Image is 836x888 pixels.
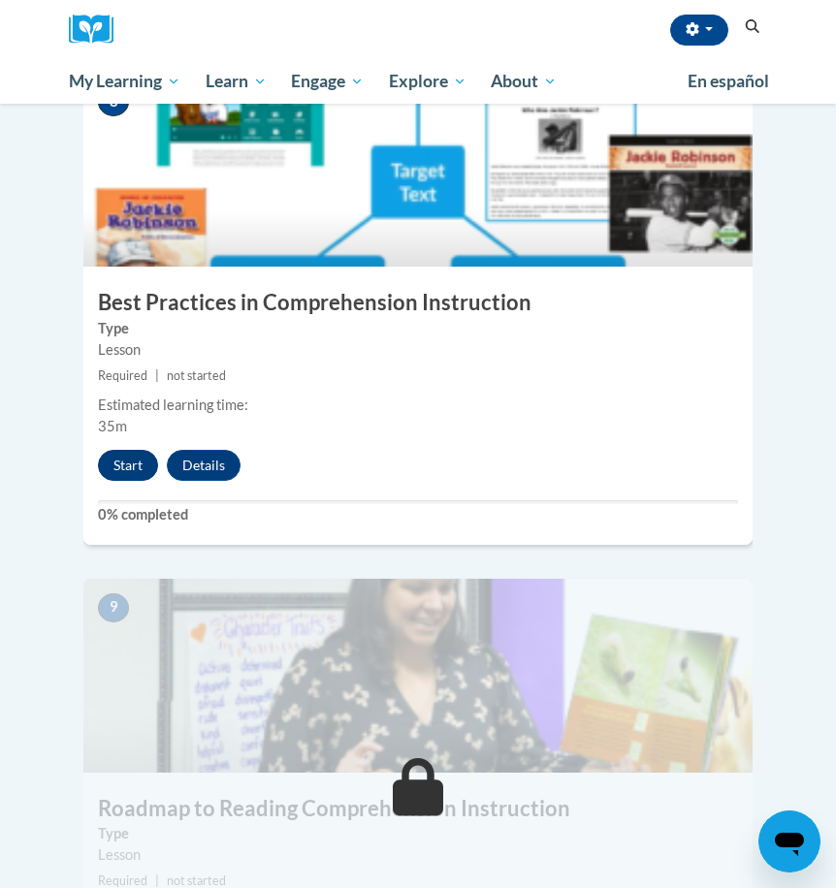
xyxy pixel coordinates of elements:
label: Type [98,823,738,844]
button: Start [98,450,158,481]
a: Engage [278,59,376,104]
a: About [479,59,570,104]
div: Main menu [54,59,782,104]
label: Type [98,318,738,339]
button: Account Settings [670,15,728,46]
span: My Learning [69,70,180,93]
img: Course Image [83,73,753,267]
div: Lesson [98,844,738,866]
span: Learn [206,70,267,93]
span: 35m [98,418,127,434]
span: not started [167,873,226,888]
span: not started [167,368,226,383]
span: Required [98,368,147,383]
h3: Roadmap to Reading Comprehension Instruction [83,794,753,824]
a: En español [675,61,782,102]
span: | [155,368,159,383]
div: Estimated learning time: [98,395,738,416]
button: Details [167,450,241,481]
a: Learn [193,59,279,104]
a: My Learning [56,59,193,104]
span: 9 [98,593,129,622]
span: Engage [291,70,364,93]
span: Required [98,873,147,888]
button: Search [738,16,767,39]
span: En español [688,71,769,91]
span: About [491,70,557,93]
h3: Best Practices in Comprehension Instruction [83,288,753,318]
a: Cox Campus [69,15,127,45]
img: Logo brand [69,15,127,45]
label: 0% completed [98,504,738,525]
span: | [155,873,159,888]
iframe: Button to launch messaging window [758,810,820,872]
span: Explore [389,70,466,93]
img: Course Image [83,579,753,773]
a: Explore [376,59,479,104]
div: Lesson [98,339,738,361]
